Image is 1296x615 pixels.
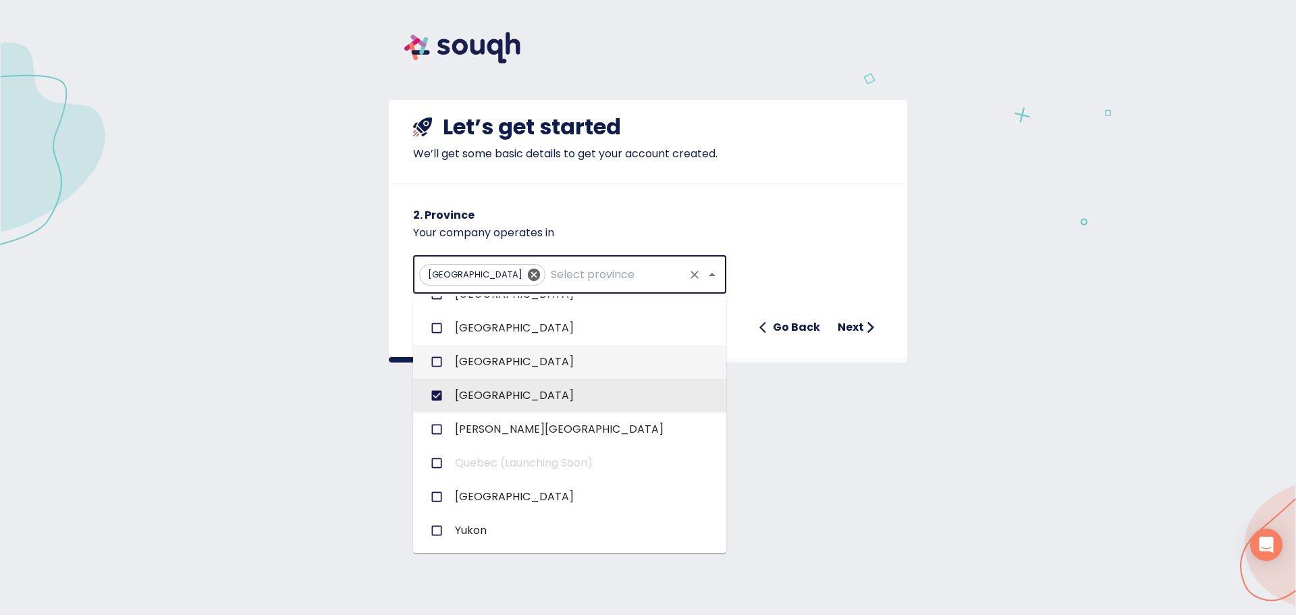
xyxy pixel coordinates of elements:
span: Yukon [455,523,487,539]
button: Next [832,314,883,341]
img: shuttle [413,117,432,136]
img: souqh logo [389,16,536,79]
span: [GEOGRAPHIC_DATA] [420,268,531,281]
span: [GEOGRAPHIC_DATA] [455,354,574,370]
span: [GEOGRAPHIC_DATA] [455,320,574,336]
h6: Next [838,318,864,337]
p: Your company operates in [413,225,883,241]
h6: Go Back [773,318,820,337]
span: Quebec (Launching Soon) [455,455,593,471]
span: [PERSON_NAME][GEOGRAPHIC_DATA] [455,421,664,437]
button: Go Back [754,314,826,341]
button: Close [703,265,722,284]
h4: Let’s get started [443,113,621,140]
span: [GEOGRAPHIC_DATA] [455,387,574,404]
h6: 2. Province [413,206,883,225]
span: [GEOGRAPHIC_DATA] [455,489,574,505]
div: [GEOGRAPHIC_DATA] [419,264,545,286]
input: Select province [548,262,682,288]
p: We’ll get some basic details to get your account created. [413,146,883,162]
button: Clear [685,265,704,284]
div: Open Intercom Messenger [1250,529,1282,561]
